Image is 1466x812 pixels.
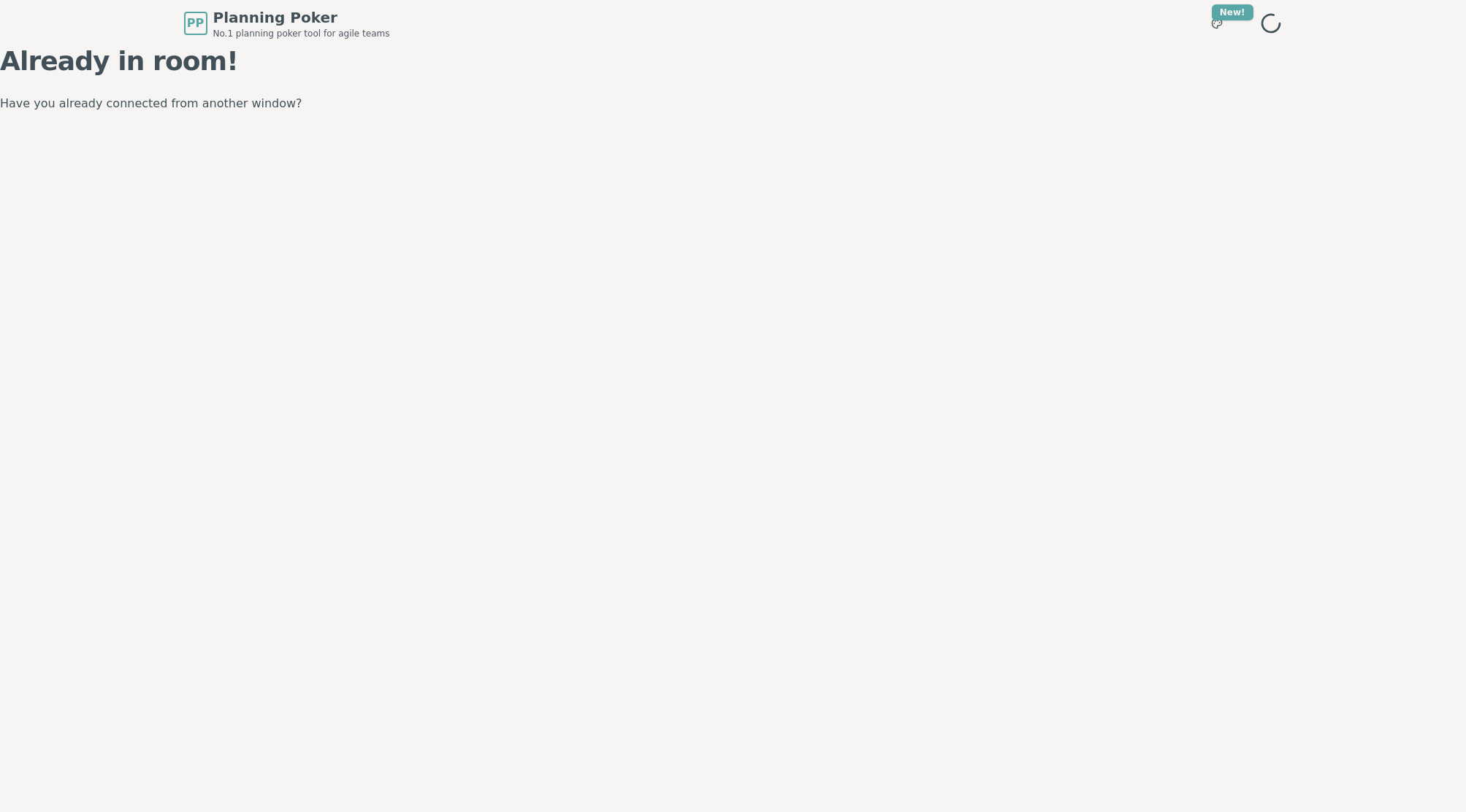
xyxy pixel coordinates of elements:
[187,15,204,32] span: PP
[213,28,390,39] span: No.1 planning poker tool for agile teams
[1212,4,1253,20] div: New!
[213,7,390,28] span: Planning Poker
[1204,10,1230,37] button: New!
[184,7,390,39] a: PPPlanning PokerNo.1 planning poker tool for agile teams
